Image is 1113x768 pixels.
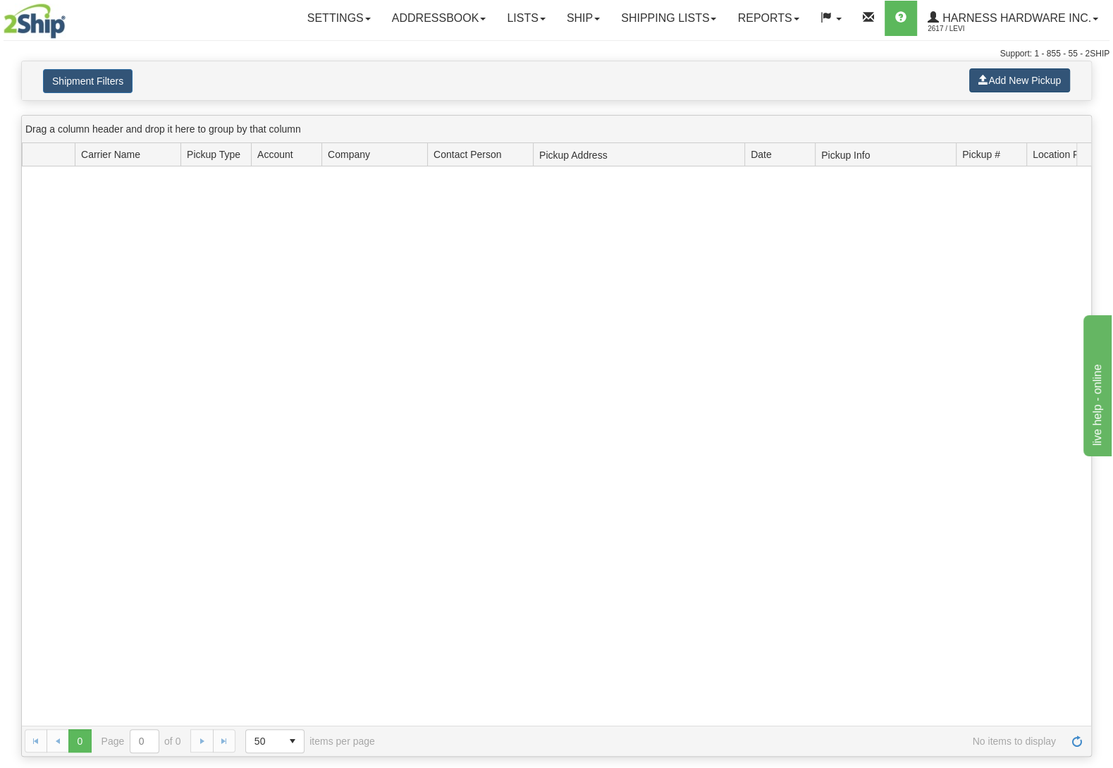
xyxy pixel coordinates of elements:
[962,147,1000,161] span: Pickup #
[821,144,956,166] span: Pickup Info
[4,4,66,39] img: logo2617.jpg
[1033,147,1091,161] span: Location Pickup
[81,147,140,161] span: Carrier Name
[727,1,809,36] a: Reports
[22,116,1091,143] div: grid grouping header
[328,147,370,161] span: Company
[281,730,304,752] span: select
[969,68,1070,92] button: Add New Pickup
[43,69,133,93] button: Shipment Filters
[539,144,744,166] span: Pickup Address
[187,147,240,161] span: Pickup Type
[917,1,1109,36] a: Harness Hardware Inc. 2617 / Levi
[496,1,555,36] a: Lists
[245,729,305,753] span: Page sizes drop down
[4,48,1109,60] div: Support: 1 - 855 - 55 - 2SHIP
[1081,312,1112,456] iframe: chat widget
[939,12,1091,24] span: Harness Hardware Inc.
[610,1,727,36] a: Shipping lists
[556,1,610,36] a: Ship
[381,1,497,36] a: Addressbook
[395,736,1056,747] span: No items to display
[254,734,273,748] span: 50
[751,147,772,161] span: Date
[928,22,1033,36] span: 2617 / Levi
[68,729,91,752] span: Page 0
[433,147,502,161] span: Contact Person
[102,729,181,753] span: Page of 0
[257,147,293,161] span: Account
[1066,729,1088,752] a: Refresh
[11,8,130,25] div: live help - online
[245,729,375,753] span: items per page
[297,1,381,36] a: Settings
